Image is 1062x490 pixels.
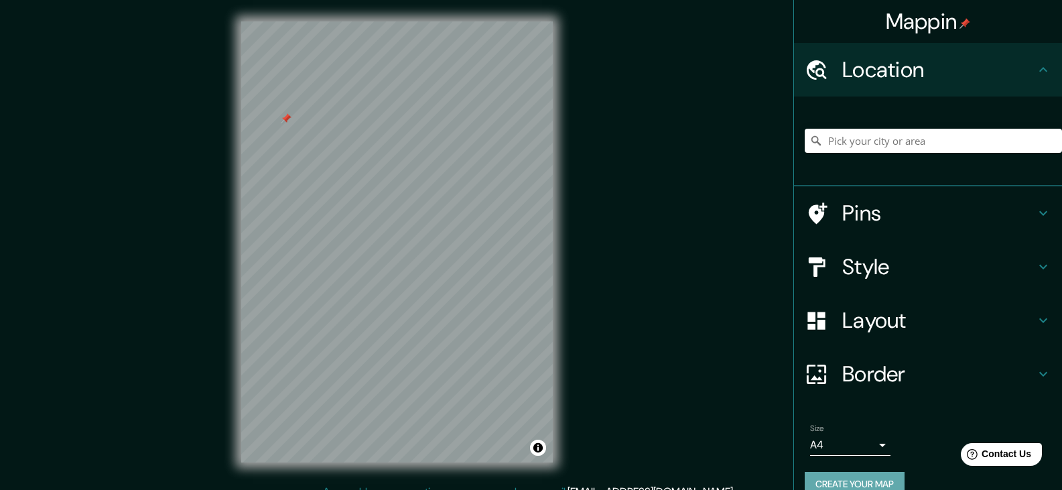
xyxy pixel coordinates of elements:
div: Layout [794,294,1062,347]
h4: Style [842,253,1035,280]
button: Toggle attribution [530,440,546,456]
label: Size [810,423,824,434]
h4: Location [842,56,1035,83]
h4: Pins [842,200,1035,227]
h4: Layout [842,307,1035,334]
h4: Mappin [886,8,971,35]
div: Pins [794,186,1062,240]
canvas: Map [241,21,553,463]
div: Style [794,240,1062,294]
h4: Border [842,361,1035,387]
iframe: Help widget launcher [943,438,1047,475]
input: Pick your city or area [805,129,1062,153]
div: Location [794,43,1062,97]
img: pin-icon.png [959,18,970,29]
div: A4 [810,434,890,456]
div: Border [794,347,1062,401]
